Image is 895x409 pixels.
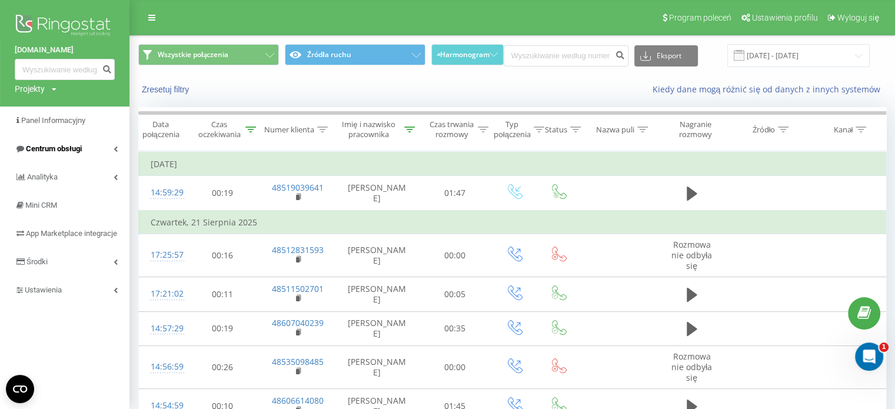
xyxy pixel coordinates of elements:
div: 14:56:59 [151,355,174,378]
td: 00:19 [186,176,259,211]
span: Rozmowa nie odbyła się [671,239,712,271]
td: 01:47 [418,176,492,211]
input: Wyszukiwanie według numeru [504,45,628,66]
div: Projekty [15,83,45,95]
td: [PERSON_NAME] [336,277,418,311]
div: Kanał [833,125,853,135]
span: Program poleceń [669,13,731,22]
td: 00:19 [186,311,259,345]
button: Eksport [634,45,698,66]
span: Analityka [27,172,58,181]
span: Wszystkie połączenia [158,50,228,59]
button: Open CMP widget [6,375,34,403]
span: Panel Informacyjny [21,116,85,125]
div: Nazwa puli [596,125,634,135]
span: Centrum obsługi [26,144,82,153]
div: Status [545,125,567,135]
td: 00:35 [418,311,492,345]
span: Wyloguj się [837,13,879,22]
a: 48512831593 [272,244,324,255]
div: Źródło [752,125,775,135]
td: 00:26 [186,345,259,389]
td: [PERSON_NAME] [336,176,418,211]
img: Ringostat logo [15,12,115,41]
td: 00:05 [418,277,492,311]
div: 17:21:02 [151,282,174,305]
td: 00:00 [418,345,492,389]
div: Typ połączenia [494,119,531,139]
button: Harmonogram [431,44,503,65]
a: Kiedy dane mogą różnić się od danych z innych systemów [652,84,886,95]
button: Wszystkie połączenia [138,44,279,65]
iframe: Intercom live chat [855,343,883,371]
a: 48519039641 [272,182,324,193]
td: [PERSON_NAME] [336,234,418,277]
div: Czas trwania rozmowy [428,119,475,139]
td: [PERSON_NAME] [336,311,418,345]
div: Data połączenia [139,119,182,139]
a: 48607040239 [272,317,324,328]
td: 00:16 [186,234,259,277]
span: 1 [879,343,889,352]
a: 48535098485 [272,356,324,367]
div: Nagranie rozmowy [667,119,724,139]
div: Czas oczekiwania [196,119,242,139]
span: Mini CRM [25,201,57,210]
a: 48606614080 [272,395,324,406]
td: 00:00 [418,234,492,277]
span: Środki [26,257,48,266]
span: Ustawienia [25,285,62,294]
div: 14:59:29 [151,181,174,204]
td: 00:11 [186,277,259,311]
input: Wyszukiwanie według numeru [15,59,115,80]
div: Imię i nazwisko pracownika [336,119,402,139]
div: 14:57:29 [151,317,174,340]
td: [PERSON_NAME] [336,345,418,389]
a: 48511502701 [272,283,324,294]
button: Zresetuj filtry [138,84,195,95]
span: App Marketplace integracje [26,229,117,238]
div: Numer klienta [264,125,314,135]
span: Ustawienia profilu [752,13,818,22]
span: Harmonogram [440,51,490,59]
span: Rozmowa nie odbyła się [671,351,712,383]
div: 17:25:57 [151,244,174,267]
a: [DOMAIN_NAME] [15,44,115,56]
button: Źródła ruchu [285,44,425,65]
